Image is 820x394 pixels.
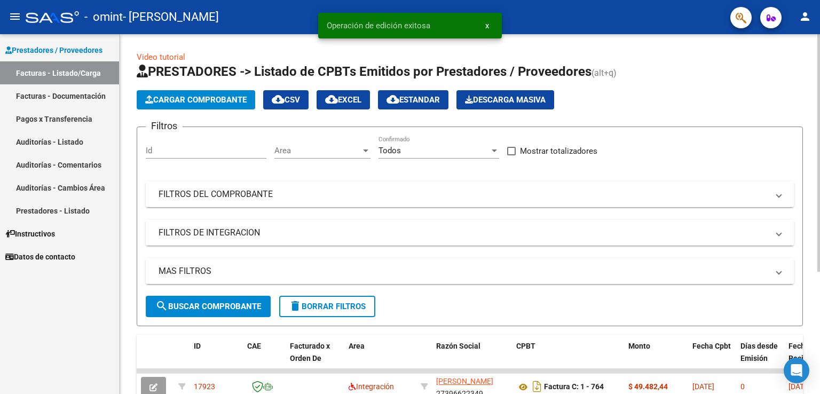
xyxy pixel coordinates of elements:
[146,296,271,317] button: Buscar Comprobante
[272,93,285,106] mat-icon: cloud_download
[692,342,731,350] span: Fecha Cpbt
[289,300,302,312] mat-icon: delete
[9,10,21,23] mat-icon: menu
[155,300,168,312] mat-icon: search
[159,188,768,200] mat-panel-title: FILTROS DEL COMPROBANTE
[456,90,554,109] app-download-masive: Descarga masiva de comprobantes (adjuntos)
[688,335,736,382] datatable-header-cell: Fecha Cpbt
[274,146,361,155] span: Area
[159,227,768,239] mat-panel-title: FILTROS DE INTEGRACION
[190,335,243,382] datatable-header-cell: ID
[325,93,338,106] mat-icon: cloud_download
[628,382,668,391] strong: $ 49.482,44
[592,68,617,78] span: (alt+q)
[799,10,811,23] mat-icon: person
[327,20,430,31] span: Operación de edición exitosa
[512,335,624,382] datatable-header-cell: CPBT
[325,95,361,105] span: EXCEL
[137,90,255,109] button: Cargar Comprobante
[456,90,554,109] button: Descarga Masiva
[379,146,401,155] span: Todos
[145,95,247,105] span: Cargar Comprobante
[286,335,344,382] datatable-header-cell: Facturado x Orden De
[387,95,440,105] span: Estandar
[436,377,493,385] span: [PERSON_NAME]
[740,342,778,363] span: Días desde Emisión
[243,335,286,382] datatable-header-cell: CAE
[263,90,309,109] button: CSV
[146,258,794,284] mat-expansion-panel-header: MAS FILTROS
[349,382,394,391] span: Integración
[146,182,794,207] mat-expansion-panel-header: FILTROS DEL COMPROBANTE
[155,302,261,311] span: Buscar Comprobante
[317,90,370,109] button: EXCEL
[279,296,375,317] button: Borrar Filtros
[477,16,498,35] button: x
[789,382,810,391] span: [DATE]
[247,342,261,350] span: CAE
[465,95,546,105] span: Descarga Masiva
[516,342,535,350] span: CPBT
[146,119,183,133] h3: Filtros
[692,382,714,391] span: [DATE]
[137,52,185,62] a: Video tutorial
[194,342,201,350] span: ID
[5,251,75,263] span: Datos de contacto
[146,220,794,246] mat-expansion-panel-header: FILTROS DE INTEGRACION
[84,5,123,29] span: - omint
[432,335,512,382] datatable-header-cell: Razón Social
[5,44,102,56] span: Prestadores / Proveedores
[289,302,366,311] span: Borrar Filtros
[789,342,818,363] span: Fecha Recibido
[784,358,809,383] div: Open Intercom Messenger
[137,64,592,79] span: PRESTADORES -> Listado de CPBTs Emitidos por Prestadores / Proveedores
[736,335,784,382] datatable-header-cell: Días desde Emisión
[159,265,768,277] mat-panel-title: MAS FILTROS
[544,383,604,391] strong: Factura C: 1 - 764
[624,335,688,382] datatable-header-cell: Monto
[344,335,416,382] datatable-header-cell: Area
[485,21,489,30] span: x
[349,342,365,350] span: Area
[272,95,300,105] span: CSV
[628,342,650,350] span: Monto
[387,93,399,106] mat-icon: cloud_download
[5,228,55,240] span: Instructivos
[436,342,480,350] span: Razón Social
[520,145,597,157] span: Mostrar totalizadores
[290,342,330,363] span: Facturado x Orden De
[378,90,448,109] button: Estandar
[740,382,745,391] span: 0
[194,382,215,391] span: 17923
[123,5,219,29] span: - [PERSON_NAME]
